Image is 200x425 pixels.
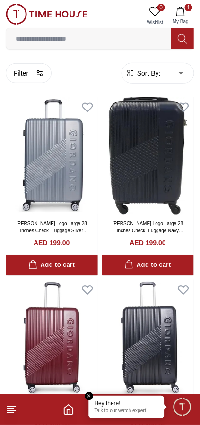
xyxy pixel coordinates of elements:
[102,255,194,276] button: Add to cart
[6,97,98,215] img: Giordano Logo Large 28 Inches Check- Luggage Silver GR020.28.SLV
[6,255,98,276] button: Add to cart
[113,221,183,241] a: [PERSON_NAME] Logo Large 28 Inches Check- Luggage Navy GR020.28.NVY
[102,280,194,398] img: Giordano Logo Large 28 Inches Check- Luggage Black GR020.28.BLK
[167,4,194,28] button: 1My Bag
[135,68,161,78] span: Sort By:
[143,4,167,28] a: 0Wishlist
[6,63,52,83] button: Filter
[102,97,194,215] img: Giordano Logo Large 28 Inches Check- Luggage Navy GR020.28.NVY
[143,19,167,26] span: Wishlist
[169,18,192,25] span: My Bag
[16,221,87,241] a: [PERSON_NAME] Logo Large 28 Inches Check- Luggage Silver GR020.28.SLV
[130,238,166,248] h4: AED 199.00
[6,280,98,398] img: Giordano Logo Large 28 Inches Check- Luggage Maroon GR020.28.MRN
[85,392,94,401] em: Close tooltip
[125,260,171,271] div: Add to cart
[126,68,161,78] button: Sort By:
[157,4,165,11] span: 0
[6,4,88,25] img: ...
[185,4,192,11] span: 1
[172,397,193,418] div: Chat Widget
[95,408,159,415] p: Talk to our watch expert!
[34,238,70,248] h4: AED 199.00
[28,260,75,271] div: Add to cart
[63,404,74,416] a: Home
[95,400,159,408] div: Hey there!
